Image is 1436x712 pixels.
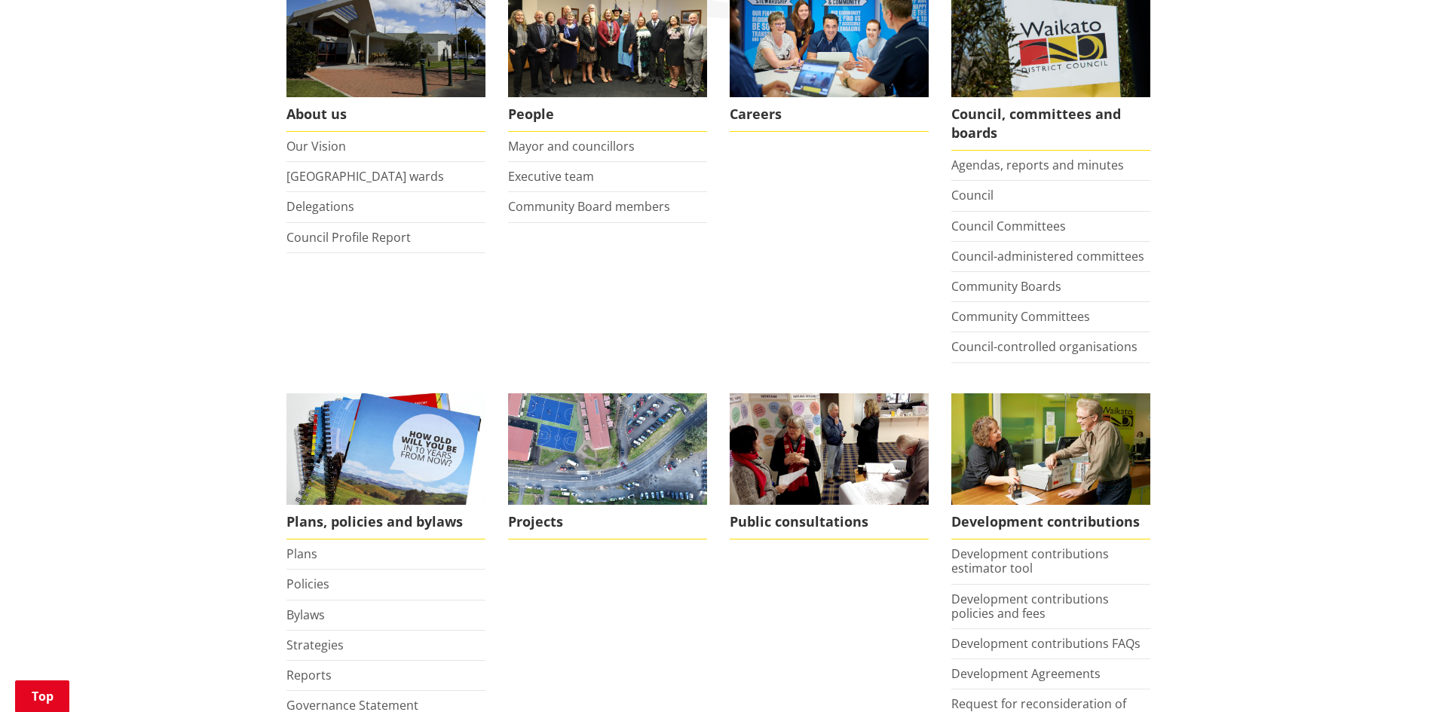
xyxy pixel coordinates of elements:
[951,278,1061,295] a: Community Boards
[286,607,325,623] a: Bylaws
[286,545,317,562] a: Plans
[286,198,354,215] a: Delegations
[508,393,707,540] a: Projects
[730,393,929,506] img: public-consultations
[951,97,1150,151] span: Council, committees and boards
[286,505,485,539] span: Plans, policies and bylaws
[951,635,1141,652] a: Development contributions FAQs
[508,505,707,539] span: Projects
[286,97,485,132] span: About us
[951,187,994,203] a: Council
[286,229,411,246] a: Council Profile Report
[951,218,1066,234] a: Council Committees
[286,168,444,185] a: [GEOGRAPHIC_DATA] wards
[951,665,1101,682] a: Development Agreements
[951,393,1150,506] img: Fees
[286,576,329,592] a: Policies
[1367,649,1421,703] iframe: Messenger Launcher
[951,157,1124,173] a: Agendas, reports and minutes
[508,168,594,185] a: Executive team
[951,393,1150,540] a: FInd out more about fees and fines here Development contributions
[951,591,1109,622] a: Development contributions policies and fees
[286,393,485,540] a: We produce a number of plans, policies and bylaws including the Long Term Plan Plans, policies an...
[286,637,344,653] a: Strategies
[508,138,635,154] a: Mayor and councillors
[951,248,1144,264] a: Council-administered committees
[508,97,707,132] span: People
[951,338,1137,355] a: Council-controlled organisations
[286,667,332,683] a: Reports
[951,505,1150,539] span: Development contributions
[730,393,929,540] a: public-consultations Public consultations
[508,393,707,506] img: DJI_0336
[730,97,929,132] span: Careers
[15,680,69,712] a: Top
[286,138,346,154] a: Our Vision
[951,545,1109,576] a: Development contributions estimator tool
[730,505,929,539] span: Public consultations
[508,198,670,215] a: Community Board members
[951,308,1090,325] a: Community Committees
[286,393,485,506] img: Long Term Plan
